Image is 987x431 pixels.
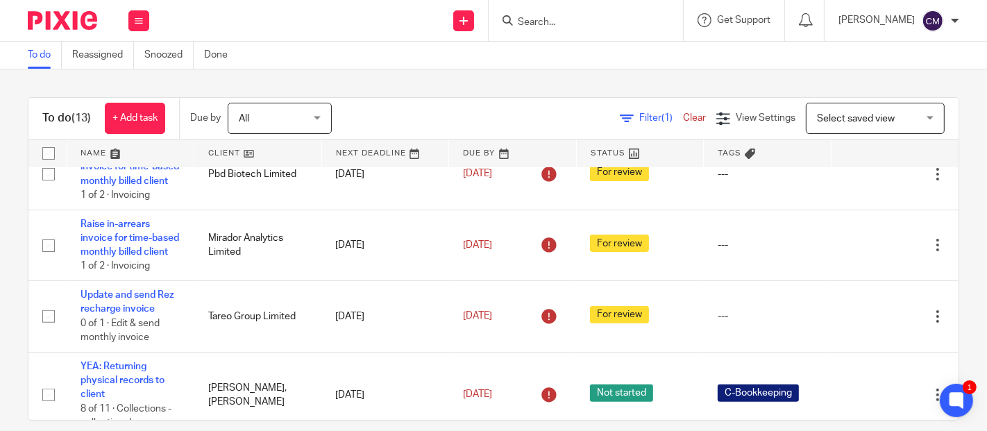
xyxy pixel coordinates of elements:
[321,138,449,210] td: [DATE]
[28,42,62,69] a: To do
[590,306,649,323] span: For review
[718,149,741,157] span: Tags
[516,17,641,29] input: Search
[736,113,795,123] span: View Settings
[463,312,492,321] span: [DATE]
[661,113,673,123] span: (1)
[81,362,164,400] a: YEA: Returning physical records to client
[718,238,818,252] div: ---
[204,42,238,69] a: Done
[963,380,977,394] div: 1
[239,114,249,124] span: All
[81,404,171,428] span: 8 of 11 · Collections - collection day
[194,281,322,353] td: Tareo Group Limited
[81,190,150,200] span: 1 of 2 · Invoicing
[81,319,160,343] span: 0 of 1 · Edit & send monthly invoice
[683,113,706,123] a: Clear
[590,384,653,402] span: Not started
[81,290,174,314] a: Update and send Rez recharge invoice
[81,219,179,257] a: Raise in-arrears invoice for time-based monthly billed client
[817,114,895,124] span: Select saved view
[717,15,770,25] span: Get Support
[718,167,818,181] div: ---
[838,13,915,27] p: [PERSON_NAME]
[190,111,221,125] p: Due by
[718,310,818,323] div: ---
[321,210,449,281] td: [DATE]
[81,262,150,271] span: 1 of 2 · Invoicing
[194,210,322,281] td: Mirador Analytics Limited
[590,235,649,252] span: For review
[922,10,944,32] img: svg%3E
[72,42,134,69] a: Reassigned
[71,112,91,124] span: (13)
[321,281,449,353] td: [DATE]
[590,164,649,181] span: For review
[105,103,165,134] a: + Add task
[194,138,322,210] td: Pbd Biotech Limited
[463,240,492,250] span: [DATE]
[42,111,91,126] h1: To do
[28,11,97,30] img: Pixie
[81,148,179,186] a: Raise in-arrears invoice for time-based monthly billed client
[639,113,683,123] span: Filter
[463,390,492,400] span: [DATE]
[144,42,194,69] a: Snoozed
[463,169,492,179] span: [DATE]
[718,384,799,402] span: C-Bookkeeping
